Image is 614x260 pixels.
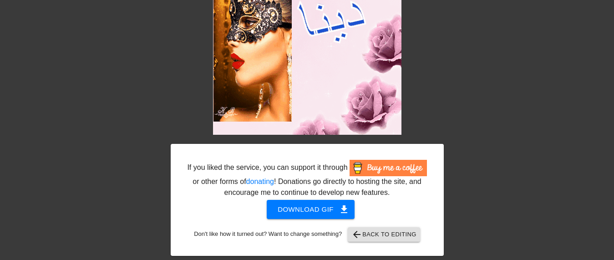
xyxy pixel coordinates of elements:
a: Download gif [259,205,355,213]
span: Download gif [278,204,344,215]
div: If you liked the service, you can support it through or other forms of ! Donations go directly to... [187,160,428,198]
a: donating [246,178,274,185]
button: Download gif [267,200,355,219]
span: get_app [339,204,350,215]
span: Back to Editing [351,229,416,240]
span: arrow_back [351,229,362,240]
button: Back to Editing [348,227,420,242]
div: Don't like how it turned out? Want to change something? [185,227,430,242]
img: Buy Me A Coffee [350,160,427,176]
